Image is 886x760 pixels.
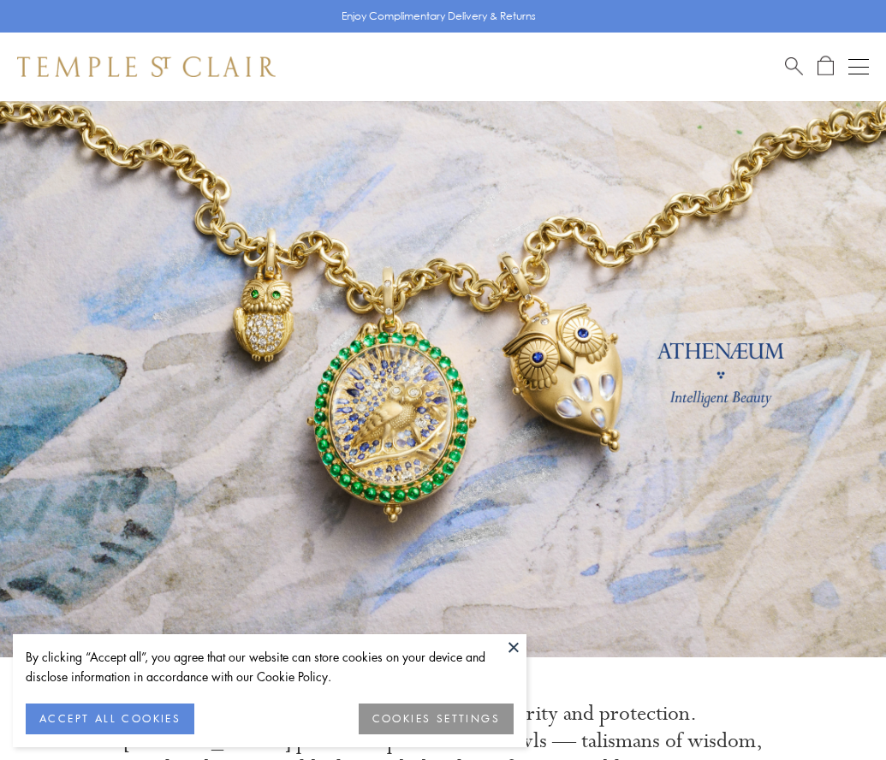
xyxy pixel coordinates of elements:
[785,56,803,77] a: Search
[818,56,834,77] a: Open Shopping Bag
[26,647,514,686] div: By clicking “Accept all”, you agree that our website can store cookies on your device and disclos...
[359,704,514,734] button: COOKIES SETTINGS
[17,56,276,77] img: Temple St. Clair
[26,704,194,734] button: ACCEPT ALL COOKIES
[342,8,536,25] p: Enjoy Complimentary Delivery & Returns
[848,56,869,77] button: Open navigation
